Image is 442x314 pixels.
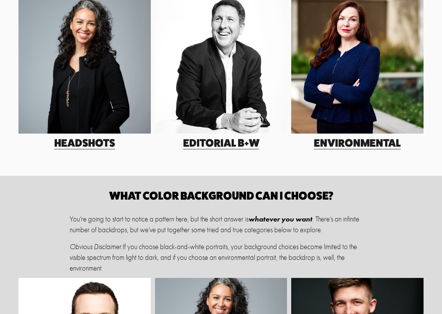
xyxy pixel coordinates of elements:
[70,243,123,251] em: Obvious Disclaimer:
[70,190,372,202] h2: What color background can I choose?
[249,215,312,223] em: whatever you want
[183,136,259,149] a: EDitorial B+W
[314,136,401,149] a: Environmental
[70,214,372,235] p: You’re going to start to notice a pattern here, but the short answer is . There’s an infinite num...
[70,241,372,274] p: If you choose black-and-white portraits, your background choices become limited to the visible sp...
[54,136,115,149] a: Headshots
